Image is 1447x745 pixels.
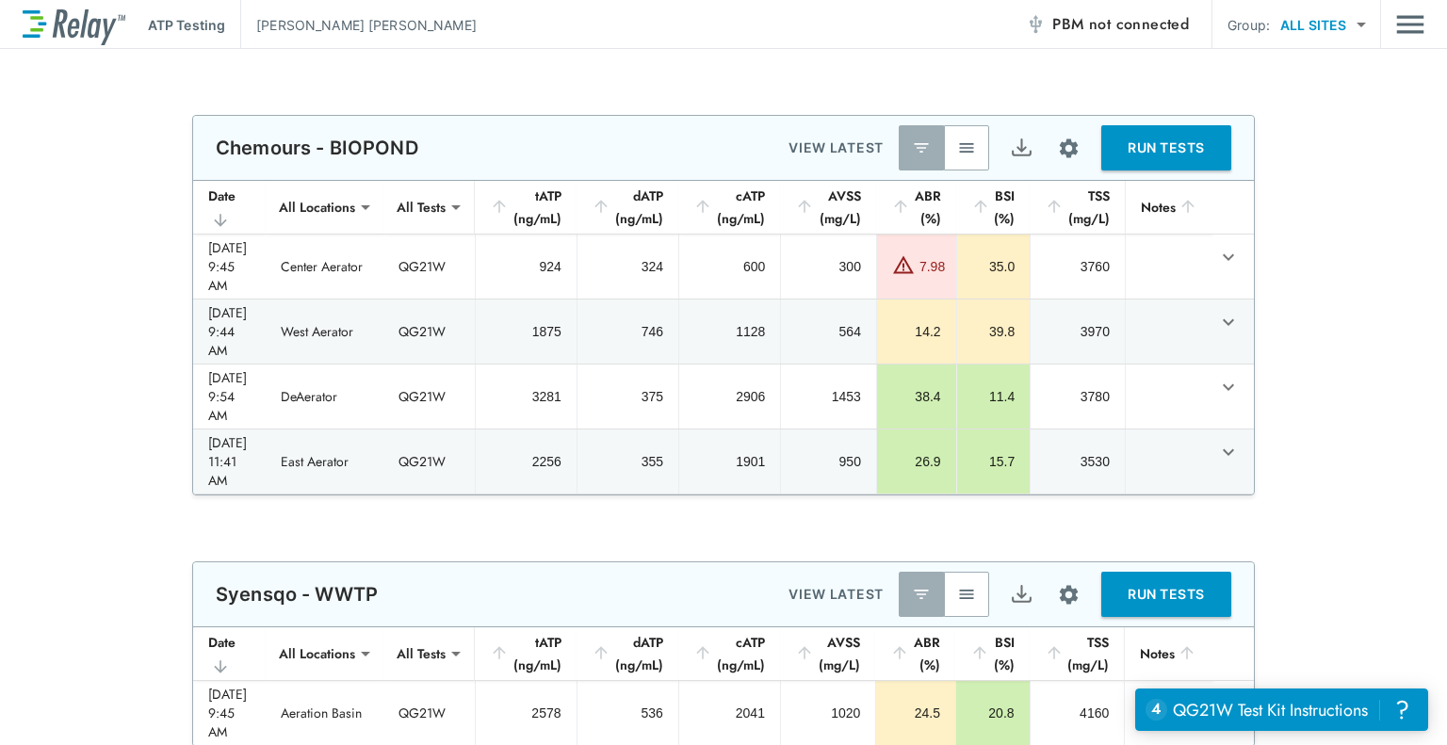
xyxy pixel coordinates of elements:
div: 15.7 [972,452,1016,471]
button: expand row [1212,241,1244,273]
div: 1875 [491,322,561,341]
p: Chemours - BIOPOND [216,137,418,159]
div: cATP (ng/mL) [693,631,765,676]
th: Date [193,181,266,235]
div: 14.2 [892,322,941,341]
button: expand row [1212,436,1244,468]
td: QG21W [383,300,475,364]
div: 924 [491,257,561,276]
div: tATP (ng/mL) [490,185,561,230]
img: Drawer Icon [1396,7,1424,42]
div: 2256 [491,452,561,471]
span: not connected [1089,13,1189,35]
iframe: Resource center [1135,688,1428,731]
img: Export Icon [1010,137,1033,160]
div: cATP (ng/mL) [693,185,765,230]
p: [PERSON_NAME] [PERSON_NAME] [256,15,477,35]
button: expand row [1212,306,1244,338]
td: QG21W [383,364,475,429]
div: 3780 [1046,387,1110,406]
div: ABR (%) [890,631,940,676]
div: [DATE] 9:54 AM [208,368,251,425]
img: Export Icon [1010,583,1033,607]
div: 3970 [1046,322,1110,341]
img: View All [957,585,976,604]
div: TSS (mg/L) [1045,185,1110,230]
td: QG21W [383,235,475,299]
div: All Locations [266,635,368,672]
td: Aeration Basin [266,681,383,745]
div: 26.9 [892,452,941,471]
div: All Locations [266,188,368,226]
td: West Aerator [266,300,383,364]
div: 4160 [1046,704,1110,722]
div: [DATE] 9:45 AM [208,238,251,295]
p: ATP Testing [148,15,225,35]
div: ABR (%) [891,185,941,230]
img: View All [957,138,976,157]
div: [DATE] 9:44 AM [208,303,251,360]
img: Latest [912,138,931,157]
td: QG21W [383,429,475,494]
div: 2906 [694,387,765,406]
img: Settings Icon [1057,137,1081,160]
div: 1020 [796,704,860,722]
div: 11.4 [972,387,1016,406]
div: 2578 [491,704,561,722]
button: Export [999,572,1044,617]
td: DeAerator [266,364,383,429]
img: Latest [912,585,931,604]
p: Group: [1228,15,1270,35]
div: BSI (%) [970,631,1015,676]
td: Center sample [1124,681,1212,745]
img: LuminUltra Relay [23,5,125,45]
div: [DATE] 11:41 AM [208,433,251,490]
div: 536 [593,704,663,722]
div: 24.5 [891,704,940,722]
div: 3530 [1046,452,1110,471]
span: PBM [1052,11,1189,38]
div: 35.0 [972,257,1016,276]
div: 3281 [491,387,561,406]
img: Offline Icon [1026,15,1045,34]
td: QG21W [383,681,475,745]
div: 20.8 [971,704,1015,722]
div: 38.4 [892,387,941,406]
button: PBM not connected [1018,6,1196,43]
div: 355 [593,452,663,471]
th: Date [193,627,266,681]
img: Warning [892,253,915,276]
button: RUN TESTS [1101,572,1231,617]
div: 1453 [796,387,861,406]
div: 3760 [1046,257,1110,276]
div: Notes [1141,196,1197,219]
div: 300 [796,257,861,276]
div: 39.8 [972,322,1016,341]
div: 7.98 [919,257,945,276]
div: AVSS (mg/L) [795,631,860,676]
button: Site setup [1044,570,1094,620]
p: Syensqo - WWTP [216,583,378,606]
div: AVSS (mg/L) [795,185,861,230]
button: Site setup [1044,123,1094,173]
button: Export [999,125,1044,170]
div: tATP (ng/mL) [490,631,561,676]
p: VIEW LATEST [789,583,884,606]
img: Settings Icon [1057,583,1081,607]
div: [DATE] 9:45 AM [208,685,251,741]
div: 1901 [694,452,765,471]
div: 1128 [694,322,765,341]
div: Notes [1140,642,1197,665]
div: BSI (%) [971,185,1016,230]
button: Main menu [1396,7,1424,42]
p: VIEW LATEST [789,137,884,159]
div: 950 [796,452,861,471]
div: 600 [694,257,765,276]
div: 564 [796,322,861,341]
div: All Tests [383,188,459,226]
div: 746 [593,322,663,341]
button: RUN TESTS [1101,125,1231,170]
table: sticky table [193,181,1254,494]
